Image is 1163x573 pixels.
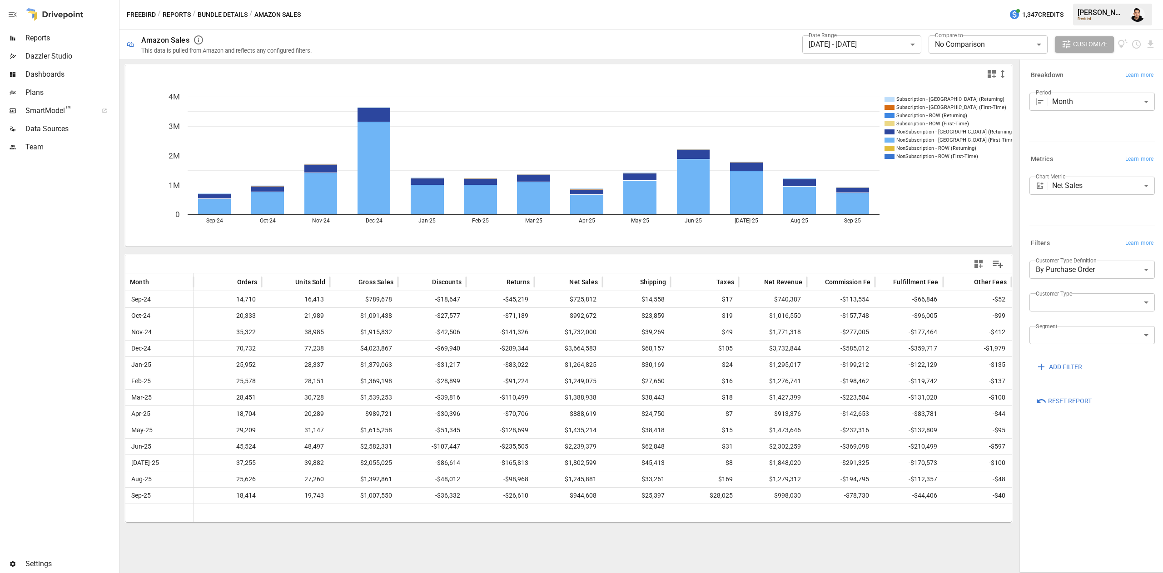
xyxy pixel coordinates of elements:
[948,291,1007,307] span: -$52
[334,357,393,373] span: $1,379,063
[130,488,189,504] span: Sep-25
[418,217,436,224] text: Jan-25
[403,455,462,471] span: -$86,614
[1036,89,1051,96] label: Period
[675,373,734,389] span: $16
[403,422,462,438] span: -$51,345
[1049,361,1082,373] span: ADD FILTER
[127,9,156,20] button: Freebird
[948,324,1007,340] span: -$412
[607,488,666,504] span: $25,397
[607,324,666,340] span: $39,269
[130,277,149,286] span: Month
[675,291,734,307] span: $17
[569,277,598,286] span: Net Sales
[675,308,734,324] span: $19
[1022,9,1064,20] span: 1,347 Credits
[675,471,734,487] span: $169
[811,276,824,288] button: Sort
[130,471,189,487] span: Aug-25
[403,471,462,487] span: -$48,012
[471,341,530,356] span: -$289,344
[1036,290,1072,297] label: Customer Type
[1036,173,1065,180] label: Chart Metric
[471,390,530,405] span: -$110,499
[607,308,666,324] span: $23,859
[811,488,870,504] span: -$78,730
[539,357,598,373] span: $1,264,825
[193,9,196,20] div: /
[1031,70,1064,80] h6: Breakdown
[539,471,598,487] span: $1,245,881
[811,439,870,454] span: -$369,098
[198,291,257,307] span: 14,710
[948,390,1007,405] span: -$108
[1048,395,1092,407] span: Reset Report
[896,104,1006,110] text: Subscription - [GEOGRAPHIC_DATA] (First-Time)
[750,276,763,288] button: Sort
[948,455,1007,471] span: -$100
[811,455,870,471] span: -$291,325
[198,439,257,454] span: 45,524
[880,455,939,471] span: -$170,573
[334,373,393,389] span: $1,369,198
[366,217,383,224] text: Dec-24
[127,40,134,49] div: 🛍
[403,341,462,356] span: -$69,940
[880,422,939,438] span: -$132,809
[896,153,978,159] text: NonSubscription - ROW (First-Time)
[471,357,530,373] span: -$83,022
[266,357,325,373] span: 28,337
[141,47,312,54] div: This data is pulled from Amazon and reflects any configured filters.
[811,291,870,307] span: -$113,554
[1073,39,1108,50] span: Customize
[743,390,802,405] span: $1,427,399
[266,439,325,454] span: 48,497
[334,439,393,454] span: $2,582,331
[125,83,1012,247] svg: A chart.
[631,217,649,224] text: May-25
[811,471,870,487] span: -$194,795
[948,341,1007,356] span: -$1,979
[948,439,1007,454] span: -$597
[1031,238,1050,248] h6: Filters
[266,422,325,438] span: 31,147
[743,324,802,340] span: $1,771,318
[25,33,117,44] span: Reports
[1118,36,1128,53] button: View documentation
[880,488,939,504] span: -$44,406
[1125,71,1153,80] span: Learn more
[539,373,598,389] span: $1,249,075
[130,373,189,389] span: Feb-25
[266,341,325,356] span: 77,238
[334,471,393,487] span: $1,392,861
[880,406,939,422] span: -$83,781
[539,291,598,307] span: $725,812
[198,308,257,324] span: 20,333
[743,455,802,471] span: $1,848,020
[880,471,939,487] span: -$112,357
[1125,239,1153,248] span: Learn more
[743,422,802,438] span: $1,473,646
[266,308,325,324] span: 21,989
[703,276,716,288] button: Sort
[493,276,506,288] button: Sort
[266,390,325,405] span: 30,728
[403,406,462,422] span: -$30,396
[403,439,462,454] span: -$107,447
[607,373,666,389] span: $27,650
[198,324,257,340] span: 35,322
[556,276,568,288] button: Sort
[539,324,598,340] span: $1,732,000
[175,210,180,219] text: 0
[1125,155,1153,164] span: Learn more
[169,151,180,160] text: 2M
[1031,154,1053,164] h6: Metrics
[198,406,257,422] span: 18,704
[607,390,666,405] span: $38,443
[896,145,976,151] text: NonSubscription - ROW (Returning)
[130,357,189,373] span: Jan-25
[25,69,117,80] span: Dashboards
[811,422,870,438] span: -$232,316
